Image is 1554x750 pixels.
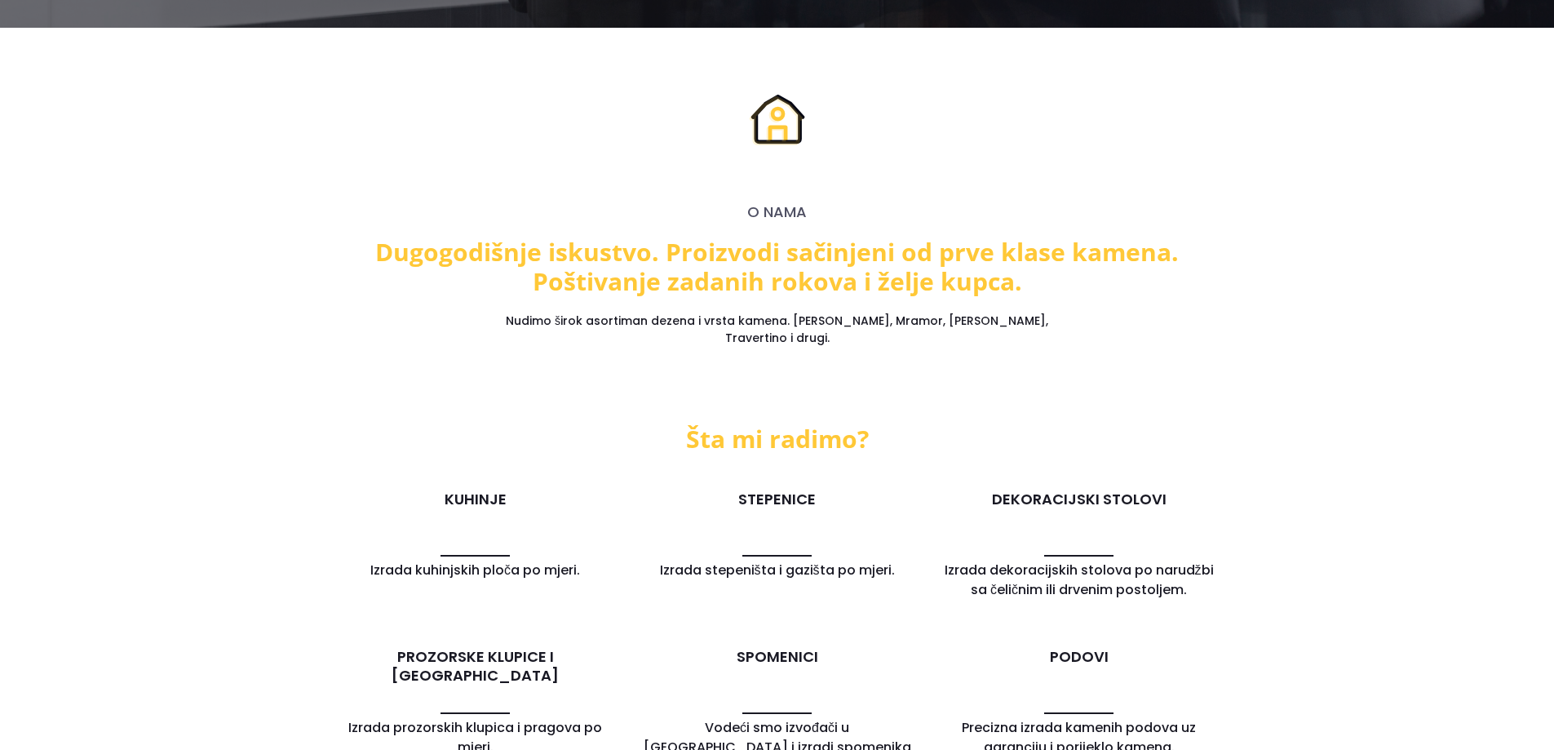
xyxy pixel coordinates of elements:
h3: STEPENICE [738,490,816,508]
h2: Dugogodišnje iskustvo. Proizvodi sačinjeni od prve klase kamena. Poštivanje zadanih rokova i želj... [325,237,1230,296]
h3: DEKORACIJSKI STOLOVI [992,490,1167,508]
h3: KUHINJE [445,490,507,508]
h5: Izrada dekoracijskih stolova po narudžbi sa čeličnim ili drvenim postoljem. [941,561,1218,600]
h3: SPOMENICI [737,647,818,666]
h5: Izrada kuhinjskih ploča po mjeri. [337,561,614,580]
h5: Izrada stepeništa i gazišta po mjeri. [639,561,916,580]
h3: PODOVI [1050,647,1109,666]
h4: Šta mi radimo? [325,424,1230,454]
h4: O nama [747,203,807,221]
h5: Nudimo širok asortiman dezena i vrsta kamena. [PERSON_NAME], Mramor, [PERSON_NAME], Travertino i ... [506,313,1049,347]
h3: PROZORSKE KLUPICE I [GEOGRAPHIC_DATA] [337,647,614,686]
